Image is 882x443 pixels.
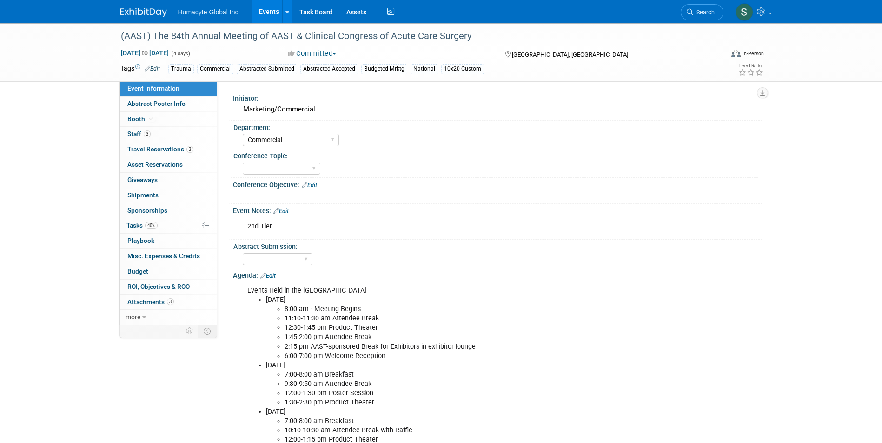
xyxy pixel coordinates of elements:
div: Marketing/Commercial [240,102,755,117]
span: Search [693,9,715,16]
div: National [411,64,438,74]
div: Event Notes: [233,204,762,216]
span: Tasks [126,221,158,229]
a: Attachments3 [120,295,217,310]
a: Sponsorships [120,203,217,218]
a: Edit [273,208,289,215]
div: Abstracted Accepted [300,64,358,74]
a: Staff3 [120,127,217,142]
li: 7:00-8:00 am Breakfast [285,417,654,426]
a: Travel Reservations3 [120,142,217,157]
span: 3 [186,146,193,153]
div: Event Rating [738,64,763,68]
span: Sponsorships [127,207,167,214]
a: Tasks40% [120,218,217,233]
button: Committed [285,49,340,59]
span: Event Information [127,85,179,92]
td: Toggle Event Tabs [198,325,217,337]
a: Edit [145,65,160,72]
a: more [120,310,217,325]
span: Budget [127,267,148,275]
img: ExhibitDay [120,8,167,17]
span: Asset Reservations [127,161,183,168]
span: ROI, Objectives & ROO [127,283,190,290]
a: Asset Reservations [120,157,217,172]
li: 9:30-9:50 am Attendee Break [285,379,654,389]
li: 7:00-8:00 am Breakfast [285,370,654,379]
span: Giveaways [127,176,158,183]
span: more [126,313,140,320]
div: Trauma [168,64,194,74]
a: Shipments [120,188,217,203]
div: Event Format [669,48,764,62]
span: Playbook [127,237,154,244]
td: Personalize Event Tab Strip [182,325,198,337]
span: Booth [127,115,156,123]
i: Booth reservation complete [149,116,154,121]
div: 2nd Tier [241,217,660,236]
a: Abstract Poster Info [120,97,217,111]
span: Attachments [127,298,174,306]
span: (4 days) [171,51,190,57]
span: 3 [144,130,151,137]
span: Shipments [127,191,159,199]
li: 1:45-2:00 pm Attendee Break [285,332,654,342]
a: Edit [260,273,276,279]
span: to [140,49,149,57]
div: Budgeted-Mrktg [361,64,407,74]
div: Department: [233,121,758,132]
span: Travel Reservations [127,145,193,153]
span: Misc. Expenses & Credits [127,252,200,260]
div: In-Person [742,50,764,57]
a: Playbook [120,234,217,248]
div: 10x20 Custom [441,64,484,74]
span: Staff [127,130,151,137]
div: Conference Topic: [233,149,758,161]
div: Conference Objective: [233,178,762,190]
div: Initiator: [233,91,762,103]
a: Search [681,4,723,20]
span: [GEOGRAPHIC_DATA], [GEOGRAPHIC_DATA] [512,51,628,58]
a: Event Information [120,81,217,96]
a: Edit [302,182,317,189]
li: [DATE] [266,361,654,407]
li: 6:00-7:00 pm Welcome Reception [285,352,654,361]
span: 3 [167,298,174,305]
div: Abstracted Submitted [237,64,297,74]
img: Format-Inperson.png [731,50,741,57]
td: Tags [120,64,160,74]
li: 2:15 pm AAST-sponsored Break for Exhibitors in exhibitor lounge [285,342,654,352]
li: 12:00-1:30 pm Poster Session [285,389,654,398]
li: 10:10-10:30 am Attendee Break with Raffle [285,426,654,435]
span: Abstract Poster Info [127,100,186,107]
a: Budget [120,264,217,279]
img: Sam Cashion [736,3,753,21]
a: ROI, Objectives & ROO [120,280,217,294]
div: Abstract Submission: [233,240,758,251]
div: Agenda: [233,268,762,280]
li: [DATE] [266,295,654,361]
a: Giveaways [120,173,217,188]
span: 40% [145,222,158,229]
div: (AAST) The 84th Annual Meeting of AAST & Clinical Congress of Acute Care Surgery [118,28,710,45]
a: Booth [120,112,217,127]
a: Misc. Expenses & Credits [120,249,217,264]
li: 8:00 am - Meeting Begins [285,305,654,314]
div: Commercial [197,64,233,74]
li: 1:30-2:30 pm Product Theater [285,398,654,407]
li: 12:30-1:45 pm Product Theater [285,323,654,332]
span: [DATE] [DATE] [120,49,169,57]
span: Humacyte Global Inc [178,8,239,16]
li: 11:10-11:30 am Attendee Break [285,314,654,323]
